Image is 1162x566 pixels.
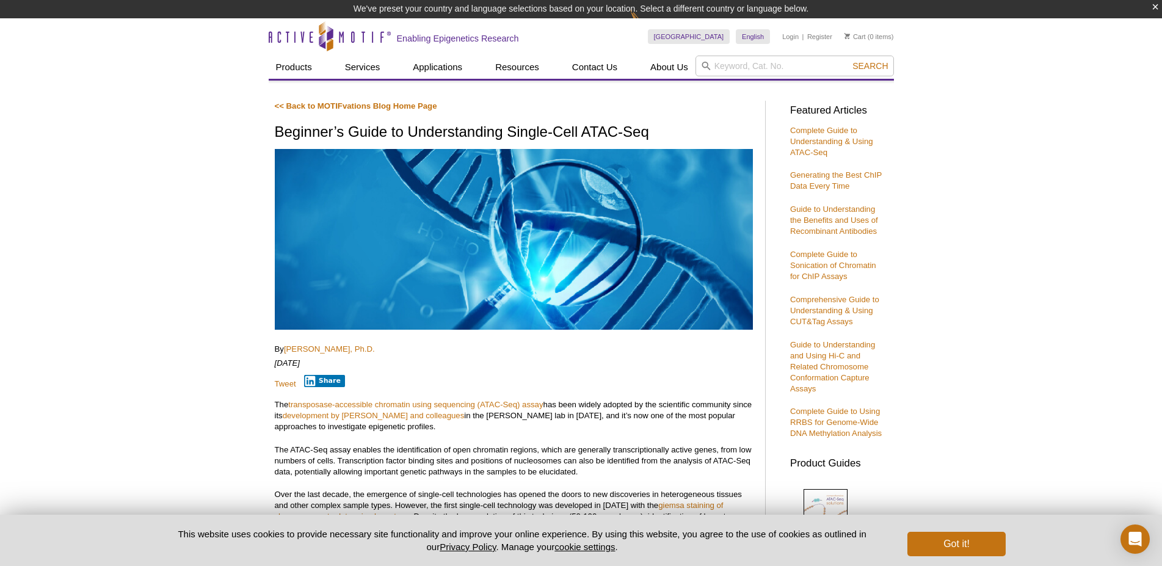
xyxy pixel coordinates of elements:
a: [GEOGRAPHIC_DATA] [648,29,730,44]
img: scATAC-Seq [275,149,753,330]
li: (0 items) [844,29,894,44]
a: Complete Guide to Sonication of Chromatin for ChIP Assays [790,250,876,281]
a: About Us [643,56,695,79]
a: Privacy Policy [440,542,496,552]
a: Services [338,56,388,79]
img: Comprehensive ATAC-Seq Solutions [804,489,848,546]
a: English [736,29,770,44]
h3: Product Guides [790,451,888,469]
a: Generating the Best ChIP Data Every Time [790,170,882,190]
button: cookie settings [554,542,615,552]
button: Share [304,375,345,387]
h1: Beginner’s Guide to Understanding Single-Cell ATAC-Seq [275,124,753,142]
input: Keyword, Cat. No. [695,56,894,76]
span: Search [852,61,888,71]
img: Your Cart [844,33,850,39]
a: Cart [844,32,866,41]
a: Resources [488,56,547,79]
a: development by [PERSON_NAME] and colleagues [283,411,465,420]
a: Tweet [275,379,296,388]
p: This website uses cookies to provide necessary site functionality and improve your online experie... [157,528,888,553]
li: | [802,29,804,44]
p: The has been widely adopted by the scientific community since its in the [PERSON_NAME] lab in [DA... [275,399,753,432]
a: Contact Us [565,56,625,79]
h3: Featured Articles [790,106,888,116]
a: Comprehensive Guide to Understanding & Using CUT&Tag Assays [790,295,879,326]
a: Login [782,32,799,41]
h2: Enabling Epigenetics Research [397,33,519,44]
div: Open Intercom Messenger [1120,524,1150,554]
a: << Back to MOTIFvations Blog Home Page [275,101,437,111]
p: The ATAC-Seq assay enables the identification of open chromatin regions, which are generally tran... [275,444,753,477]
a: transposase-accessible chromatin using sequencing (ATAC-Seq) assay [288,400,543,409]
button: Search [849,60,891,71]
a: Guide to Understanding and Using Hi-C and Related Chromosome Conformation Capture Assays [790,340,875,393]
p: Over the last decade, the emergence of single-cell technologies has opened the doors to new disco... [275,489,753,544]
p: By [275,344,753,355]
a: Register [807,32,832,41]
a: Complete Guide to Using RRBS for Genome-Wide DNA Methylation Analysis [790,407,882,438]
a: Products [269,56,319,79]
a: Applications [405,56,470,79]
a: [PERSON_NAME], Ph.D. [284,344,375,354]
a: Complete Guide to Understanding & Using ATAC-Seq [790,126,873,157]
a: Guide to Understanding the Benefits and Uses of Recombinant Antibodies [790,205,878,236]
button: Got it! [907,532,1005,556]
em: [DATE] [275,358,300,368]
img: Change Here [630,9,663,38]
